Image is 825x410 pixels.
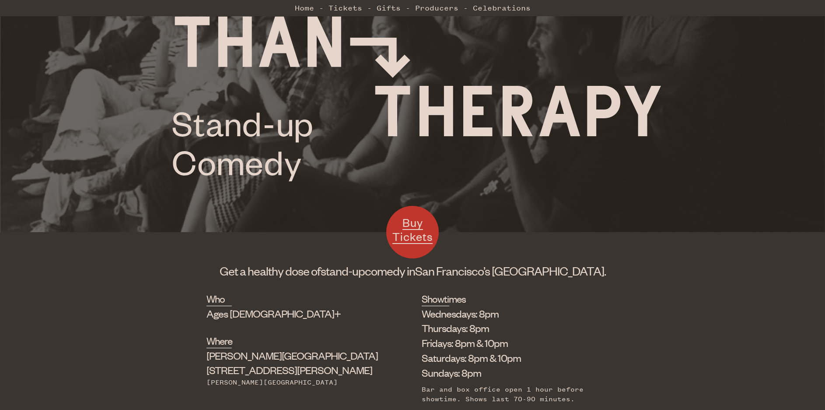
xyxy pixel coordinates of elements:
[415,263,490,278] span: San Francisco’s
[422,321,606,336] li: Thursdays: 8pm
[422,336,606,350] li: Fridays: 8pm & 10pm
[422,306,606,321] li: Wednesdays: 8pm
[206,378,378,387] div: [PERSON_NAME][GEOGRAPHIC_DATA]
[492,263,606,278] span: [GEOGRAPHIC_DATA].
[321,263,365,278] span: stand-up
[392,215,433,244] span: Buy Tickets
[206,349,378,362] span: [PERSON_NAME][GEOGRAPHIC_DATA]
[206,348,378,378] div: [STREET_ADDRESS][PERSON_NAME]
[206,292,232,306] h2: Who
[422,365,606,380] li: Sundays: 8pm
[206,334,232,348] h2: Where
[422,350,606,365] li: Saturdays: 8pm & 10pm
[386,206,439,258] a: Buy Tickets
[206,306,378,321] div: Ages [DEMOGRAPHIC_DATA]+
[422,385,606,404] div: Bar and box office open 1 hour before showtime. Shows last 70-90 minutes.
[206,263,619,279] h1: Get a healthy dose of comedy in
[422,292,449,306] h2: Showtimes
